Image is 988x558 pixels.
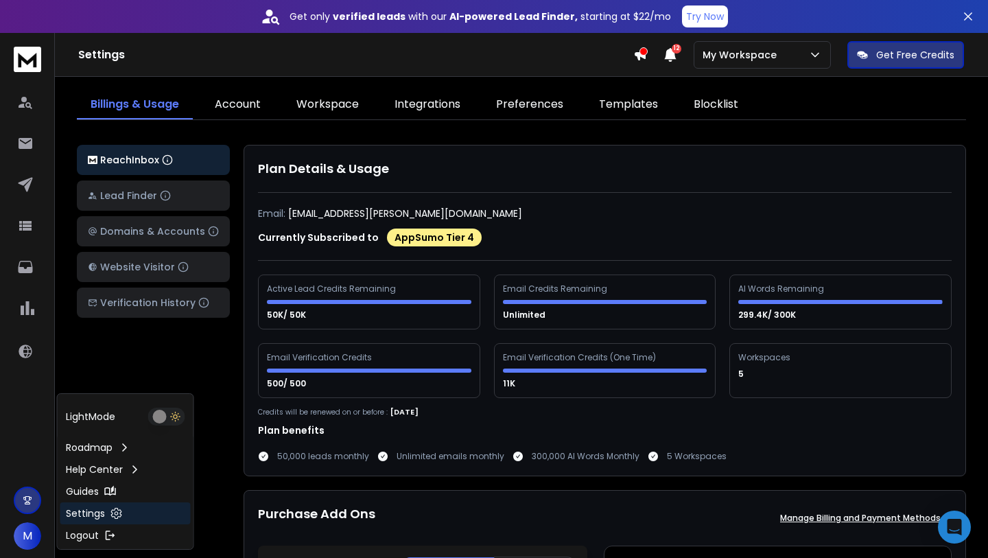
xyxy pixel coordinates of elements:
[703,48,782,62] p: My Workspace
[267,310,308,321] p: 50K/ 50K
[682,5,728,27] button: Try Now
[390,406,419,418] p: [DATE]
[503,283,609,294] div: Email Credits Remaining
[333,10,405,23] strong: verified leads
[686,10,724,23] p: Try Now
[267,283,398,294] div: Active Lead Credits Remaining
[66,485,99,498] p: Guides
[78,47,633,63] h1: Settings
[397,451,504,462] p: Unlimited emails monthly
[667,451,727,462] p: 5 Workspaces
[680,91,752,119] a: Blocklist
[876,48,954,62] p: Get Free Credits
[503,352,656,363] div: Email Verification Credits (One Time)
[258,159,952,178] h1: Plan Details & Usage
[66,410,115,423] p: Light Mode
[60,502,191,524] a: Settings
[267,352,374,363] div: Email Verification Credits
[66,507,105,520] p: Settings
[847,41,964,69] button: Get Free Credits
[14,522,41,550] button: M
[503,378,517,389] p: 11K
[449,10,578,23] strong: AI-powered Lead Finder,
[258,207,285,220] p: Email:
[387,229,482,246] div: AppSumo Tier 4
[503,310,548,321] p: Unlimited
[258,423,952,437] h1: Plan benefits
[738,369,746,380] p: 5
[672,44,681,54] span: 12
[258,504,375,532] h1: Purchase Add Ons
[738,352,792,363] div: Workspaces
[938,511,971,544] div: Open Intercom Messenger
[60,480,191,502] a: Guides
[769,504,952,532] button: Manage Billing and Payment Methods
[66,463,123,476] p: Help Center
[77,252,230,282] button: Website Visitor
[77,216,230,246] button: Domains & Accounts
[201,91,274,119] a: Account
[738,283,826,294] div: AI Words Remaining
[585,91,672,119] a: Templates
[288,207,522,220] p: [EMAIL_ADDRESS][PERSON_NAME][DOMAIN_NAME]
[60,458,191,480] a: Help Center
[77,91,193,119] a: Billings & Usage
[780,513,941,524] p: Manage Billing and Payment Methods
[258,231,379,244] p: Currently Subscribed to
[532,451,639,462] p: 300,000 AI Words Monthly
[482,91,577,119] a: Preferences
[66,441,113,454] p: Roadmap
[66,528,99,542] p: Logout
[381,91,474,119] a: Integrations
[267,378,308,389] p: 500/ 500
[277,451,369,462] p: 50,000 leads monthly
[60,437,191,458] a: Roadmap
[77,145,230,175] button: ReachInbox
[14,47,41,72] img: logo
[738,310,798,321] p: 299.4K/ 300K
[290,10,671,23] p: Get only with our starting at $22/mo
[283,91,373,119] a: Workspace
[77,288,230,318] button: Verification History
[258,407,388,417] p: Credits will be renewed on or before :
[77,181,230,211] button: Lead Finder
[88,156,97,165] img: logo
